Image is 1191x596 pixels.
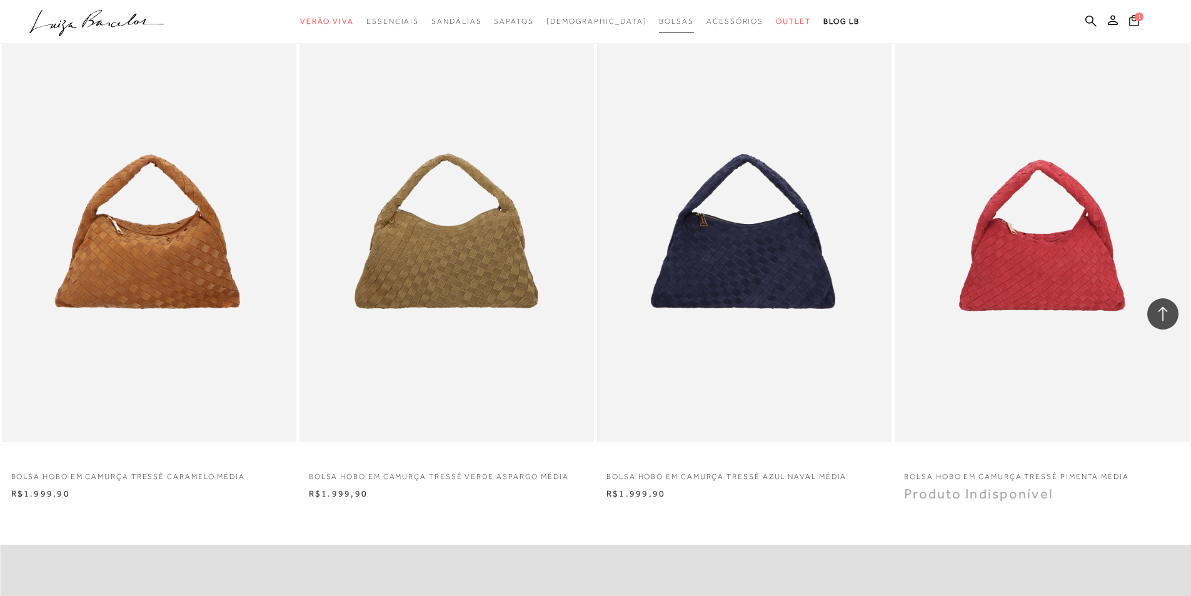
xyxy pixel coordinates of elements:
span: [DEMOGRAPHIC_DATA] [546,17,647,26]
button: 1 [1125,14,1143,31]
span: 1 [1135,13,1143,21]
a: noSubCategoriesText [546,10,647,33]
span: R$1.999,90 [309,488,368,498]
a: categoryNavScreenReaderText [659,10,694,33]
a: BOLSA HOBO EM CAMURÇA TRESSÊ CARAMELO MÉDIA [2,464,296,482]
a: categoryNavScreenReaderText [494,10,533,33]
a: categoryNavScreenReaderText [366,10,419,33]
a: BOLSA HOBO EM CAMURÇA TRESSÊ PIMENTA MÉDIA [895,464,1189,482]
span: R$1.999,90 [606,488,665,498]
img: BOLSA HOBO EM CAMURÇA TRESSÊ CARAMELO MÉDIA [3,2,295,440]
img: BOLSA HOBO EM CAMURÇA TRESSÊ AZUL NAVAL MÉDIA [598,2,890,440]
span: Outlet [776,17,811,26]
span: R$1.999,90 [11,488,70,498]
a: categoryNavScreenReaderText [706,10,763,33]
a: BOLSA HOBO EM CAMURÇA TRESSÊ VERDE ASPARGO MÉDIA [299,464,594,482]
span: Essenciais [366,17,419,26]
a: categoryNavScreenReaderText [431,10,481,33]
span: BLOG LB [823,17,860,26]
span: Sandálias [431,17,481,26]
span: Acessórios [706,17,763,26]
span: Verão Viva [300,17,354,26]
img: BOLSA HOBO EM CAMURÇA TRESSÊ VERDE ASPARGO MÉDIA [301,2,593,440]
a: categoryNavScreenReaderText [300,10,354,33]
a: categoryNavScreenReaderText [776,10,811,33]
span: Bolsas [659,17,694,26]
span: Sapatos [494,17,533,26]
a: BLOG LB [823,10,860,33]
img: BOLSA HOBO EM CAMURÇA TRESSÊ PIMENTA MÉDIA [896,2,1188,440]
a: BOLSA HOBO EM CAMURÇA TRESSÊ AZUL NAVAL MÉDIA [597,464,892,482]
span: Produto Indisponível [904,486,1053,502]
